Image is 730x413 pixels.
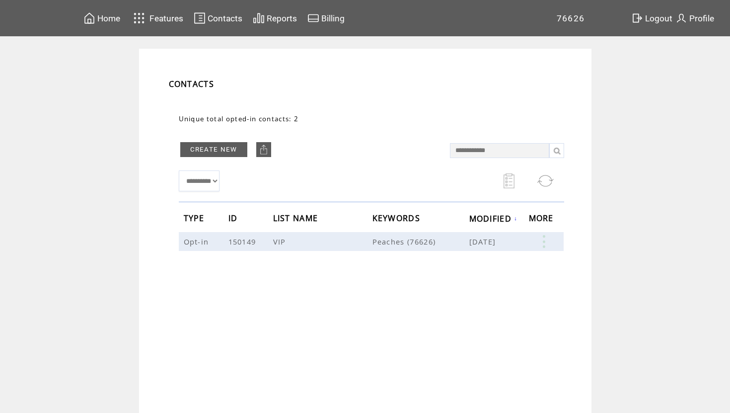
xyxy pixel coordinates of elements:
a: KEYWORDS [372,215,423,221]
a: Logout [630,10,674,26]
span: VIP [273,237,289,247]
span: LIST NAME [273,210,321,229]
span: Opt-in [184,237,212,247]
a: Billing [306,10,346,26]
img: contacts.svg [194,12,206,24]
span: 76626 [557,13,585,23]
a: Reports [251,10,298,26]
span: Features [149,13,183,23]
span: ID [228,210,240,229]
a: CREATE NEW [180,142,247,157]
img: features.svg [131,10,148,26]
img: creidtcard.svg [307,12,319,24]
a: TYPE [184,215,207,221]
a: Profile [674,10,716,26]
img: home.svg [83,12,95,24]
span: Billing [321,13,345,23]
a: ID [228,215,240,221]
span: Logout [645,13,672,23]
img: chart.svg [253,12,265,24]
span: TYPE [184,210,207,229]
img: exit.svg [631,12,643,24]
a: Home [82,10,122,26]
img: profile.svg [675,12,687,24]
span: MODIFIED [469,211,514,229]
a: LIST NAME [273,215,321,221]
span: Unique total opted-in contacts: 2 [179,114,299,123]
img: upload.png [259,145,269,155]
span: Profile [689,13,714,23]
span: CONTACTS [169,79,215,89]
a: MODIFIED↓ [469,215,518,221]
span: KEYWORDS [372,210,423,229]
span: Peaches (76626) [372,237,469,247]
a: Features [129,8,185,28]
span: MORE [529,210,556,229]
span: 150149 [228,237,259,247]
span: [DATE] [469,237,499,247]
a: Contacts [192,10,244,26]
span: Contacts [208,13,242,23]
span: Reports [267,13,297,23]
span: Home [97,13,120,23]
